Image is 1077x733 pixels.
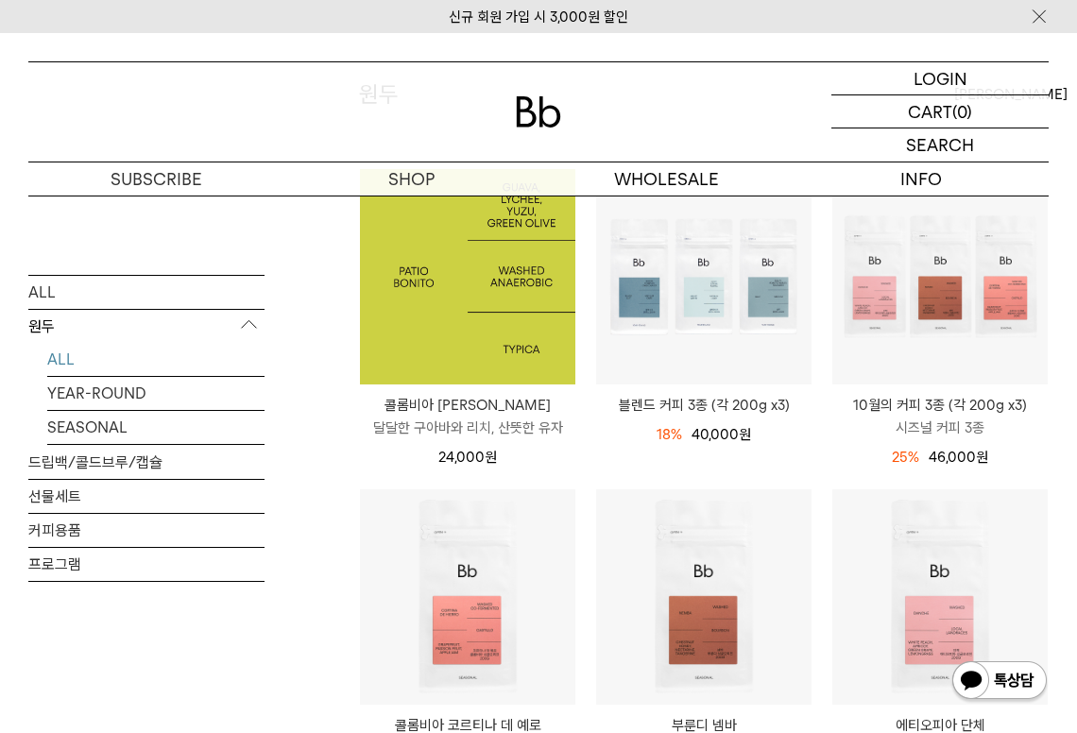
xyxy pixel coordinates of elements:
span: 40,000 [692,426,751,443]
a: 콜롬비아 파티오 보니토 [360,169,575,384]
a: SHOP [283,162,538,196]
span: 24,000 [438,449,497,466]
a: 콜롬비아 [PERSON_NAME] 달달한 구아바와 리치, 산뜻한 유자 [360,394,575,439]
p: 10월의 커피 3종 (각 200g x3) [832,394,1048,417]
p: (0) [952,95,972,128]
span: 원 [739,426,751,443]
p: CART [908,95,952,128]
span: 원 [976,449,988,466]
a: LOGIN [831,62,1049,95]
img: 로고 [516,96,561,128]
a: SEASONAL [47,410,265,443]
img: 부룬디 넴바 [596,489,812,705]
a: SUBSCRIBE [28,162,283,196]
a: ALL [47,342,265,375]
a: 커피용품 [28,513,265,546]
p: 달달한 구아바와 리치, 산뜻한 유자 [360,417,575,439]
a: 드립백/콜드브루/캡슐 [28,445,265,478]
div: 18% [657,423,682,446]
a: CART (0) [831,95,1049,128]
img: 카카오톡 채널 1:1 채팅 버튼 [950,659,1049,705]
a: 신규 회원 가입 시 3,000원 할인 [449,9,628,26]
a: ALL [28,275,265,308]
p: SEARCH [906,128,974,162]
a: 선물세트 [28,479,265,512]
span: 원 [485,449,497,466]
p: INFO [794,162,1049,196]
span: 46,000 [929,449,988,466]
p: 시즈널 커피 3종 [832,417,1048,439]
img: 10월의 커피 3종 (각 200g x3) [832,169,1048,384]
a: 블렌드 커피 3종 (각 200g x3) [596,394,812,417]
p: WHOLESALE [538,162,794,196]
a: 10월의 커피 3종 (각 200g x3) 시즈널 커피 3종 [832,394,1048,439]
img: 1000001276_add2_03.jpg [360,169,575,384]
img: 에티오피아 단체 [832,489,1048,705]
img: 블렌드 커피 3종 (각 200g x3) [596,169,812,384]
div: 25% [892,446,919,469]
a: 프로그램 [28,547,265,580]
a: YEAR-ROUND [47,376,265,409]
p: 원두 [28,309,265,343]
p: LOGIN [914,62,967,94]
img: 콜롬비아 코르티나 데 예로 [360,489,575,705]
p: 콜롬비아 [PERSON_NAME] [360,394,575,417]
